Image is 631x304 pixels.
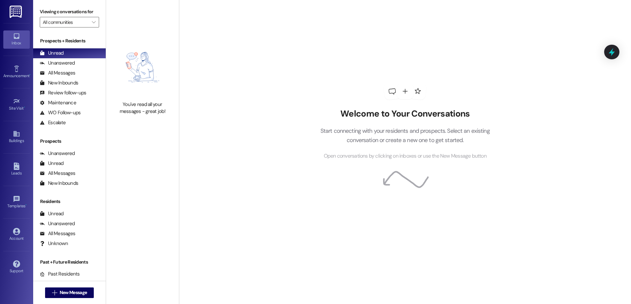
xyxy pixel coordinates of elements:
[45,287,94,298] button: New Message
[40,99,76,106] div: Maintenance
[113,101,172,115] div: You've read all your messages - great job!
[33,198,106,205] div: Residents
[3,96,30,114] a: Site Visit •
[40,180,78,187] div: New Inbounds
[40,240,68,247] div: Unknown
[3,258,30,276] a: Support
[40,60,75,67] div: Unanswered
[40,109,81,116] div: WO Follow-ups
[10,6,23,18] img: ResiDesk Logo
[40,7,99,17] label: Viewing conversations for
[33,259,106,266] div: Past + Future Residents
[40,119,66,126] div: Escalate
[310,126,500,145] p: Start connecting with your residents and prospects. Select an existing conversation or create a n...
[40,79,78,86] div: New Inbounds
[26,203,27,207] span: •
[40,220,75,227] div: Unanswered
[3,226,30,244] a: Account
[29,73,30,77] span: •
[3,128,30,146] a: Buildings
[40,170,75,177] div: All Messages
[40,160,64,167] div: Unread
[92,20,95,25] i: 
[310,109,500,119] h2: Welcome to Your Conversations
[40,230,75,237] div: All Messages
[24,105,25,110] span: •
[324,152,487,160] span: Open conversations by clicking on inboxes or use the New Message button
[33,138,106,145] div: Prospects
[3,193,30,211] a: Templates •
[43,17,88,27] input: All communities
[33,37,106,44] div: Prospects + Residents
[40,89,86,96] div: Review follow-ups
[60,289,87,296] span: New Message
[40,271,80,278] div: Past Residents
[113,37,172,98] img: empty-state
[40,150,75,157] div: Unanswered
[40,210,64,217] div: Unread
[3,30,30,48] a: Inbox
[40,50,64,57] div: Unread
[40,70,75,76] div: All Messages
[52,290,57,295] i: 
[3,161,30,178] a: Leads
